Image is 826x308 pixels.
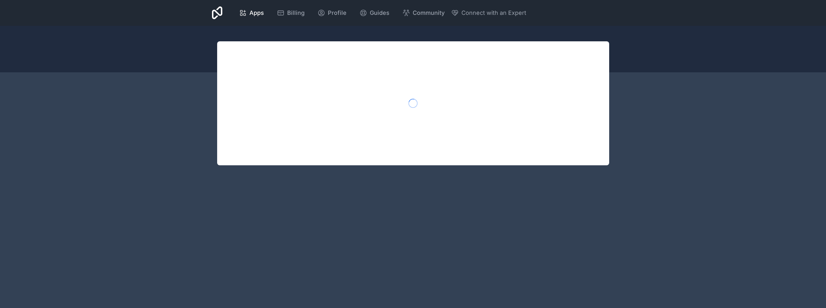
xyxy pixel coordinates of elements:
a: Billing [272,6,310,20]
a: Guides [354,6,395,20]
button: Connect with an Expert [451,8,526,17]
a: Apps [234,6,269,20]
span: Community [413,8,445,17]
a: Profile [312,6,352,20]
span: Apps [249,8,264,17]
span: Connect with an Expert [461,8,526,17]
span: Billing [287,8,305,17]
span: Profile [328,8,347,17]
a: Community [397,6,450,20]
span: Guides [370,8,389,17]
